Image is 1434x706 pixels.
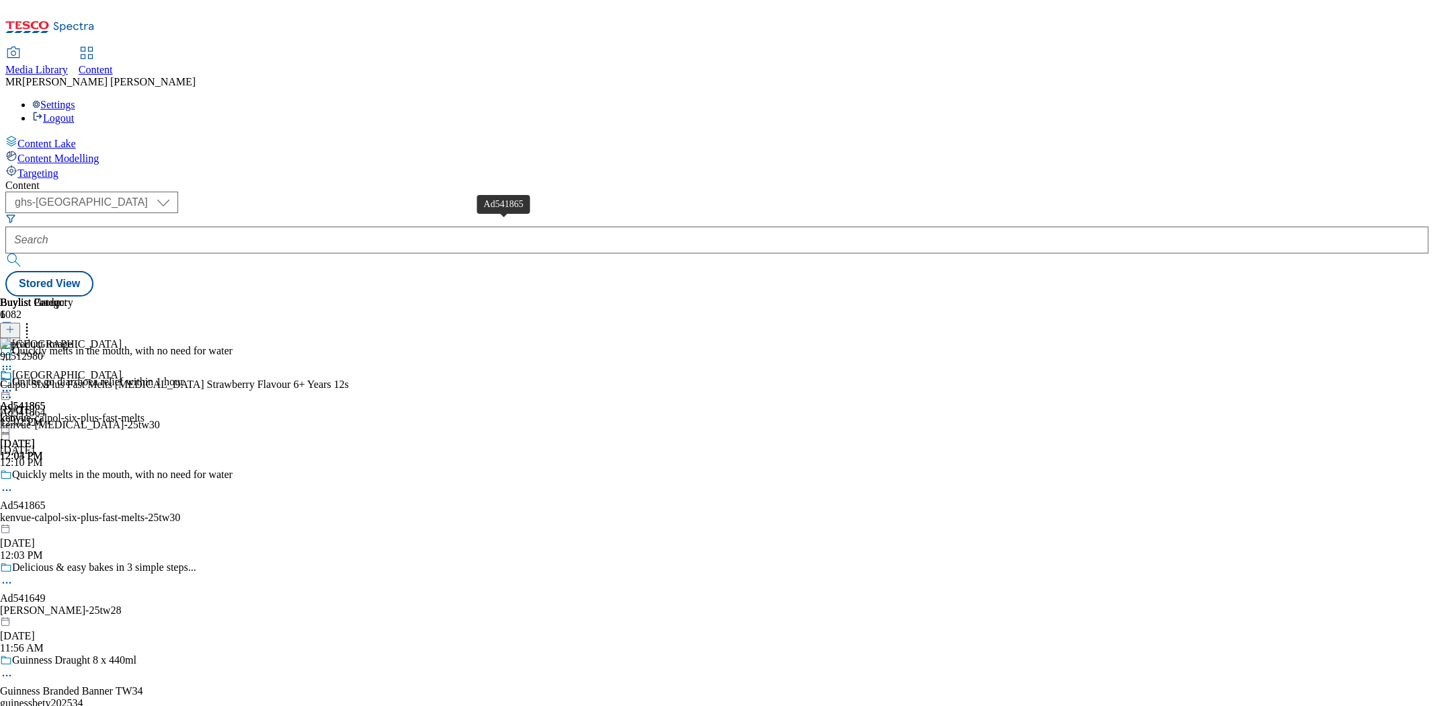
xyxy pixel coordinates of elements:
a: Content Modelling [5,150,1429,165]
span: Content Lake [17,138,76,149]
div: Guinness Draught 8 x 440ml [12,654,136,666]
a: Content Lake [5,135,1429,150]
span: Media Library [5,64,68,75]
div: Delicious & easy bakes in 3 simple steps... [12,561,196,574]
div: Quickly melts in the mouth, with no need for water [12,469,233,481]
button: Stored View [5,271,93,297]
span: Targeting [17,167,58,179]
a: Content [79,48,113,76]
span: Content [79,64,113,75]
span: MR [5,76,22,87]
a: Media Library [5,48,68,76]
a: Settings [32,99,75,110]
a: Targeting [5,165,1429,180]
svg: Search Filters [5,213,16,224]
div: Content [5,180,1429,192]
a: Logout [32,112,74,124]
span: Content Modelling [17,153,99,164]
span: [PERSON_NAME] [PERSON_NAME] [22,76,196,87]
input: Search [5,227,1429,253]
